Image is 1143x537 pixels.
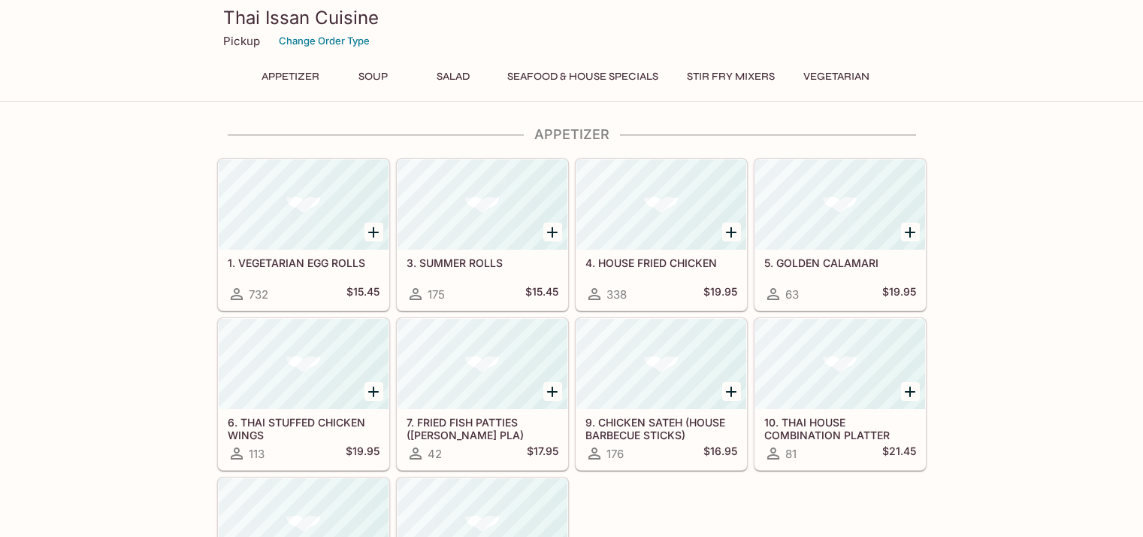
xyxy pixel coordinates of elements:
[606,287,627,302] span: 338
[428,287,445,302] span: 175
[679,66,783,87] button: Stir Fry Mixers
[223,34,260,48] p: Pickup
[398,319,567,409] div: 7. FRIED FISH PATTIES (TOD MUN PLA)
[890,66,957,87] button: Noodles
[346,444,379,463] h5: $19.95
[722,382,741,401] button: Add 9. CHICKEN SATEH (HOUSE BARBECUE STICKS)
[218,318,389,470] a: 6. THAI STUFFED CHICKEN WINGS113$19.95
[397,318,568,470] a: 7. FRIED FISH PATTIES ([PERSON_NAME] PLA)42$17.95
[364,223,383,241] button: Add 1. VEGETARIAN EGG ROLLS
[228,256,379,269] h5: 1. VEGETARIAN EGG ROLLS
[755,319,925,409] div: 10. THAI HOUSE COMBINATION PLATTER
[218,159,389,311] a: 1. VEGETARIAN EGG ROLLS732$15.45
[419,66,487,87] button: Salad
[576,159,746,250] div: 4. HOUSE FRIED CHICKEN
[785,287,799,302] span: 63
[764,416,916,441] h5: 10. THAI HOUSE COMBINATION PLATTER
[407,256,558,269] h5: 3. SUMMER ROLLS
[219,319,389,409] div: 6. THAI STUFFED CHICKEN WINGS
[703,444,737,463] h5: $16.95
[901,223,920,241] button: Add 5. GOLDEN CALAMARI
[217,126,927,143] h4: Appetizer
[543,382,562,401] button: Add 7. FRIED FISH PATTIES (TOD MUN PLA)
[722,223,741,241] button: Add 4. HOUSE FRIED CHICKEN
[576,319,746,409] div: 9. CHICKEN SATEH (HOUSE BARBECUE STICKS)
[340,66,407,87] button: Soup
[398,159,567,250] div: 3. SUMMER ROLLS
[754,159,926,311] a: 5. GOLDEN CALAMARI63$19.95
[364,382,383,401] button: Add 6. THAI STUFFED CHICKEN WINGS
[272,29,376,53] button: Change Order Type
[703,285,737,303] h5: $19.95
[249,287,268,302] span: 732
[499,66,667,87] button: Seafood & House Specials
[785,447,797,461] span: 81
[223,6,921,29] h3: Thai Issan Cuisine
[754,318,926,470] a: 10. THAI HOUSE COMBINATION PLATTER81$21.45
[525,285,558,303] h5: $15.45
[228,416,379,441] h5: 6. THAI STUFFED CHICKEN WINGS
[527,444,558,463] h5: $17.95
[407,416,558,441] h5: 7. FRIED FISH PATTIES ([PERSON_NAME] PLA)
[755,159,925,250] div: 5. GOLDEN CALAMARI
[576,159,747,311] a: 4. HOUSE FRIED CHICKEN338$19.95
[219,159,389,250] div: 1. VEGETARIAN EGG ROLLS
[882,444,916,463] h5: $21.45
[795,66,878,87] button: Vegetarian
[585,256,737,269] h5: 4. HOUSE FRIED CHICKEN
[901,382,920,401] button: Add 10. THAI HOUSE COMBINATION PLATTER
[576,318,747,470] a: 9. CHICKEN SATEH (HOUSE BARBECUE STICKS)176$16.95
[606,447,624,461] span: 176
[543,223,562,241] button: Add 3. SUMMER ROLLS
[764,256,916,269] h5: 5. GOLDEN CALAMARI
[346,285,379,303] h5: $15.45
[428,447,442,461] span: 42
[249,447,265,461] span: 113
[397,159,568,311] a: 3. SUMMER ROLLS175$15.45
[253,66,328,87] button: Appetizer
[882,285,916,303] h5: $19.95
[585,416,737,441] h5: 9. CHICKEN SATEH (HOUSE BARBECUE STICKS)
